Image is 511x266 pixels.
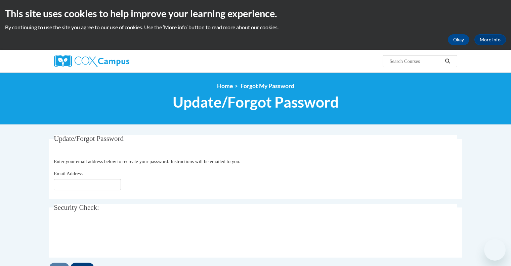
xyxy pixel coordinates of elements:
[474,34,506,45] a: More Info
[241,82,294,89] span: Forgot My Password
[54,171,83,176] span: Email Address
[5,24,506,31] p: By continuing to use the site you agree to our use of cookies. Use the ‘More info’ button to read...
[54,179,121,190] input: Email
[448,34,469,45] button: Okay
[484,239,506,261] iframe: Button to launch messaging window
[54,55,129,67] img: Cox Campus
[217,82,233,89] a: Home
[444,59,451,64] i: 
[442,57,453,65] button: Search
[173,93,339,111] span: Update/Forgot Password
[5,7,506,20] h2: This site uses cookies to help improve your learning experience.
[54,55,182,67] a: Cox Campus
[54,159,240,164] span: Enter your email address below to recreate your password. Instructions will be emailed to you.
[389,57,442,65] input: Search Courses
[54,223,156,249] iframe: reCAPTCHA
[54,135,124,143] span: Update/Forgot Password
[54,203,99,212] span: Security Check:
